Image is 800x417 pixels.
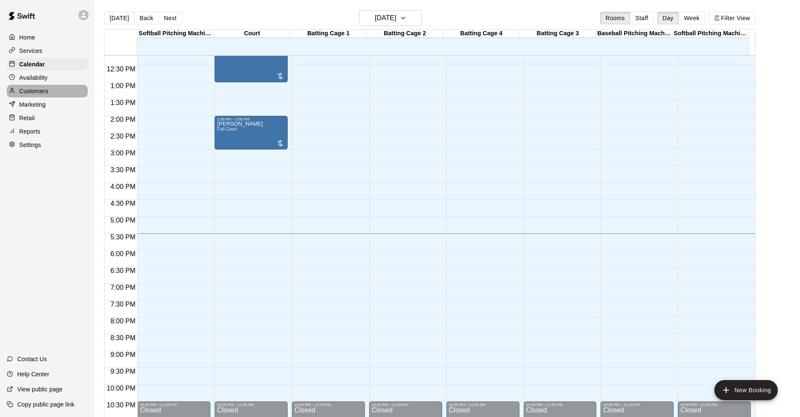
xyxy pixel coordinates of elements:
a: Settings [7,139,88,151]
p: Marketing [19,100,46,109]
div: Baseball Pitching Machine [596,30,672,38]
div: 10:30 PM – 11:59 PM [294,403,362,407]
button: Week [679,12,705,24]
div: 10:30 PM – 11:59 PM [526,403,594,407]
p: Copy public page link [17,400,74,409]
p: Services [19,47,42,55]
button: add [714,380,778,400]
button: Rooms [600,12,630,24]
p: Customers [19,87,48,95]
span: 3:00 PM [108,149,138,157]
a: Retail [7,112,88,124]
span: 1:30 PM [108,99,138,106]
a: Marketing [7,98,88,111]
div: 10:30 PM – 11:59 PM [140,403,208,407]
span: 7:00 PM [108,284,138,291]
span: 12:30 PM [105,66,137,73]
button: Next [158,12,182,24]
span: 5:00 PM [108,217,138,224]
div: Batting Cage 4 [443,30,519,38]
a: Availability [7,71,88,84]
div: 10:30 PM – 11:59 PM [217,403,285,407]
span: 10:30 PM [105,401,137,409]
p: Settings [19,141,41,149]
button: [DATE] [359,10,422,26]
span: 6:30 PM [108,267,138,274]
span: 2:00 PM [108,116,138,123]
p: Availability [19,73,48,82]
span: 2:30 PM [108,133,138,140]
div: 10:30 PM – 11:59 PM [603,403,671,407]
span: 6:00 PM [108,250,138,257]
div: Softball Pitching Machine 2 [672,30,749,38]
span: 4:00 PM [108,183,138,190]
div: Batting Cage 1 [290,30,367,38]
span: 10:00 PM [105,385,137,392]
a: Customers [7,85,88,97]
span: 4:30 PM [108,200,138,207]
span: 8:30 PM [108,334,138,341]
div: 10:30 PM – 11:59 PM [680,403,748,407]
p: Help Center [17,370,49,378]
div: Softball Pitching Machine 1 [137,30,214,38]
span: 9:00 PM [108,351,138,358]
button: Day [657,12,679,24]
button: Back [134,12,159,24]
span: 7:30 PM [108,301,138,308]
span: 9:30 PM [108,368,138,375]
span: 5:30 PM [108,233,138,241]
button: Filter View [708,12,755,24]
button: [DATE] [104,12,134,24]
p: Contact Us [17,355,47,363]
a: Services [7,45,88,57]
span: 1:00 PM [108,82,138,89]
div: 10:30 PM – 11:59 PM [372,403,440,407]
div: Batting Cage 3 [519,30,596,38]
span: Full Court [217,127,237,131]
div: 10:30 PM – 11:59 PM [449,403,517,407]
div: 2:00 PM – 3:00 PM: Full Court [215,116,288,149]
a: Home [7,31,88,44]
a: Calendar [7,58,88,71]
p: Retail [19,114,35,122]
div: Batting Cage 2 [367,30,443,38]
div: 2:00 PM – 3:00 PM [217,117,285,121]
p: Reports [19,127,40,136]
p: Calendar [19,60,45,68]
span: 8:00 PM [108,317,138,325]
h6: [DATE] [375,12,396,24]
span: 3:30 PM [108,166,138,173]
button: Staff [630,12,654,24]
p: Home [19,33,35,42]
div: Court [214,30,290,38]
p: View public page [17,385,63,393]
a: Reports [7,125,88,138]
